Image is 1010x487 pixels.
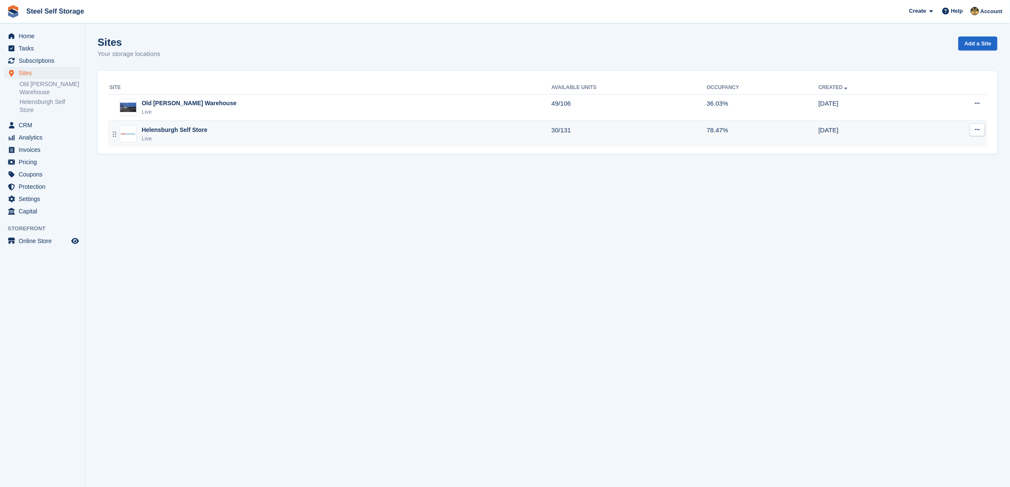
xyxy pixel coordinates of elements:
a: Created [818,84,849,90]
span: Account [980,7,1002,16]
span: Analytics [19,132,70,143]
span: Invoices [19,144,70,156]
span: Settings [19,193,70,205]
th: Site [108,81,551,95]
a: menu [4,181,80,193]
th: Available Units [551,81,707,95]
td: [DATE] [818,121,925,147]
td: 36.03% [707,94,818,121]
img: stora-icon-8386f47178a22dfd0bd8f6a31ec36ba5ce8667c1dd55bd0f319d3a0aa187defe.svg [7,5,20,18]
td: [DATE] [818,94,925,121]
span: Protection [19,181,70,193]
a: menu [4,235,80,247]
a: Preview store [70,236,80,246]
a: menu [4,144,80,156]
span: Help [951,7,963,15]
th: Occupancy [707,81,818,95]
a: Add a Site [958,36,997,50]
span: Home [19,30,70,42]
a: menu [4,30,80,42]
td: 78.47% [707,121,818,147]
a: Helensburgh Self Store [20,98,80,114]
a: menu [4,132,80,143]
a: Old [PERSON_NAME] Warehouse [20,80,80,96]
span: Sites [19,67,70,79]
td: 30/131 [551,121,707,147]
img: Image of Old Kilpatrick Warehouse site [120,103,136,112]
span: Storefront [8,224,84,233]
div: Old [PERSON_NAME] Warehouse [142,99,237,108]
a: menu [4,55,80,67]
a: menu [4,42,80,54]
a: menu [4,119,80,131]
div: Live [142,134,207,143]
a: menu [4,67,80,79]
p: Your storage locations [98,49,160,59]
div: Live [142,108,237,116]
span: Capital [19,205,70,217]
td: 49/106 [551,94,707,121]
span: Create [909,7,926,15]
a: menu [4,205,80,217]
span: Subscriptions [19,55,70,67]
span: Tasks [19,42,70,54]
img: James Steel [971,7,979,15]
span: Coupons [19,168,70,180]
a: Steel Self Storage [23,4,87,18]
span: Pricing [19,156,70,168]
a: menu [4,168,80,180]
span: Online Store [19,235,70,247]
h1: Sites [98,36,160,48]
a: menu [4,156,80,168]
div: Helensburgh Self Store [142,126,207,134]
a: menu [4,193,80,205]
img: Image of Helensburgh Self Store site [120,133,136,136]
span: CRM [19,119,70,131]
